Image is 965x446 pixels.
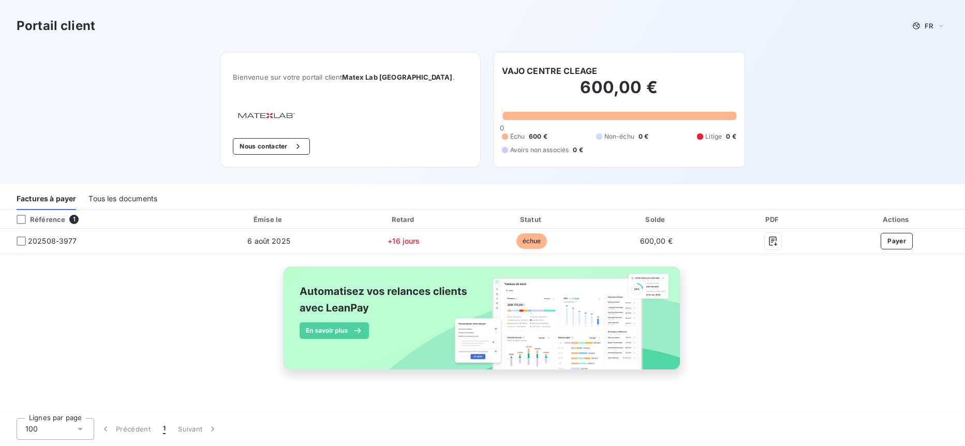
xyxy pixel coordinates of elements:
h3: Portail client [17,17,95,35]
span: 1 [69,215,79,224]
span: 0 [500,124,504,132]
span: 1 [163,424,166,434]
span: 0 € [573,145,583,155]
h2: 600,00 € [502,77,736,108]
span: 0 € [639,132,648,141]
span: Litige [705,132,722,141]
span: Bienvenue sur votre portail client . [233,73,467,81]
div: Émise le [201,214,337,225]
span: 6 août 2025 [247,236,290,245]
button: 1 [157,418,172,440]
div: Statut [470,214,592,225]
span: 202508-3977 [28,236,77,246]
span: 0 € [726,132,736,141]
span: FR [925,22,933,30]
div: Solde [597,214,716,225]
button: Suivant [172,418,224,440]
span: 100 [25,424,38,434]
span: échue [516,233,547,249]
button: Précédent [94,418,157,440]
span: 600 € [529,132,547,141]
h6: VAJO CENTRE CLEAGE [502,65,598,77]
button: Nous contacter [233,138,309,155]
div: Référence [8,215,65,224]
div: Factures à payer [17,188,76,210]
div: Actions [830,214,963,225]
span: +16 jours [388,236,420,245]
div: PDF [720,214,826,225]
button: Payer [881,233,913,249]
img: Company logo [233,108,299,122]
span: 600,00 € [640,236,673,245]
img: banner [274,260,692,388]
span: Avoirs non associés [510,145,569,155]
span: Matex Lab [GEOGRAPHIC_DATA] [342,73,452,81]
span: Non-échu [604,132,634,141]
div: Tous les documents [88,188,157,210]
span: Échu [510,132,525,141]
div: Retard [342,214,467,225]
